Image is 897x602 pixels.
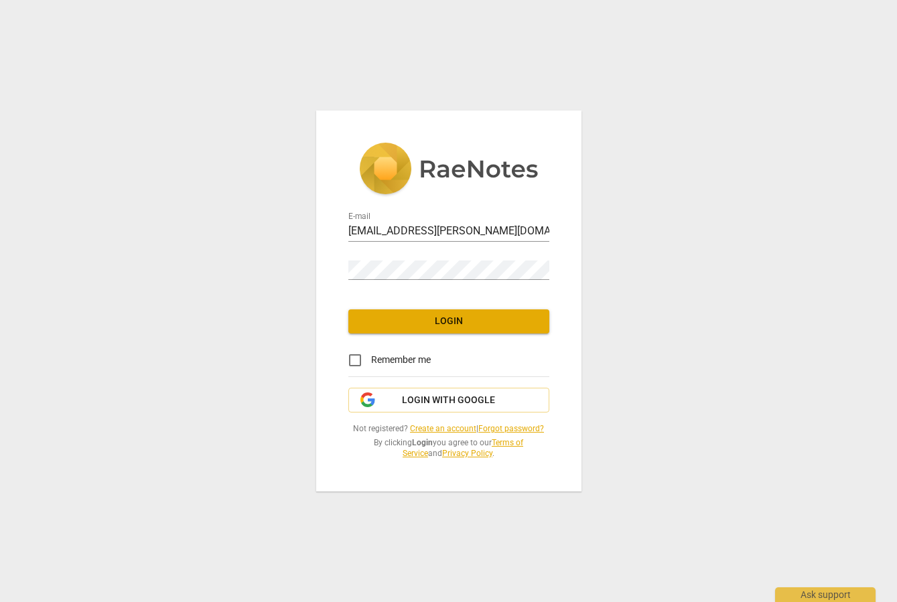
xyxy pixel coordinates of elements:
[442,449,492,458] a: Privacy Policy
[348,388,549,413] button: Login with Google
[410,424,476,433] a: Create an account
[359,315,539,328] span: Login
[348,309,549,333] button: Login
[478,424,544,433] a: Forgot password?
[348,437,549,459] span: By clicking you agree to our and .
[371,353,431,367] span: Remember me
[775,587,876,602] div: Ask support
[412,438,433,447] b: Login
[402,394,495,407] span: Login with Google
[348,212,370,220] label: E-mail
[359,143,539,198] img: 5ac2273c67554f335776073100b6d88f.svg
[348,423,549,435] span: Not registered? |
